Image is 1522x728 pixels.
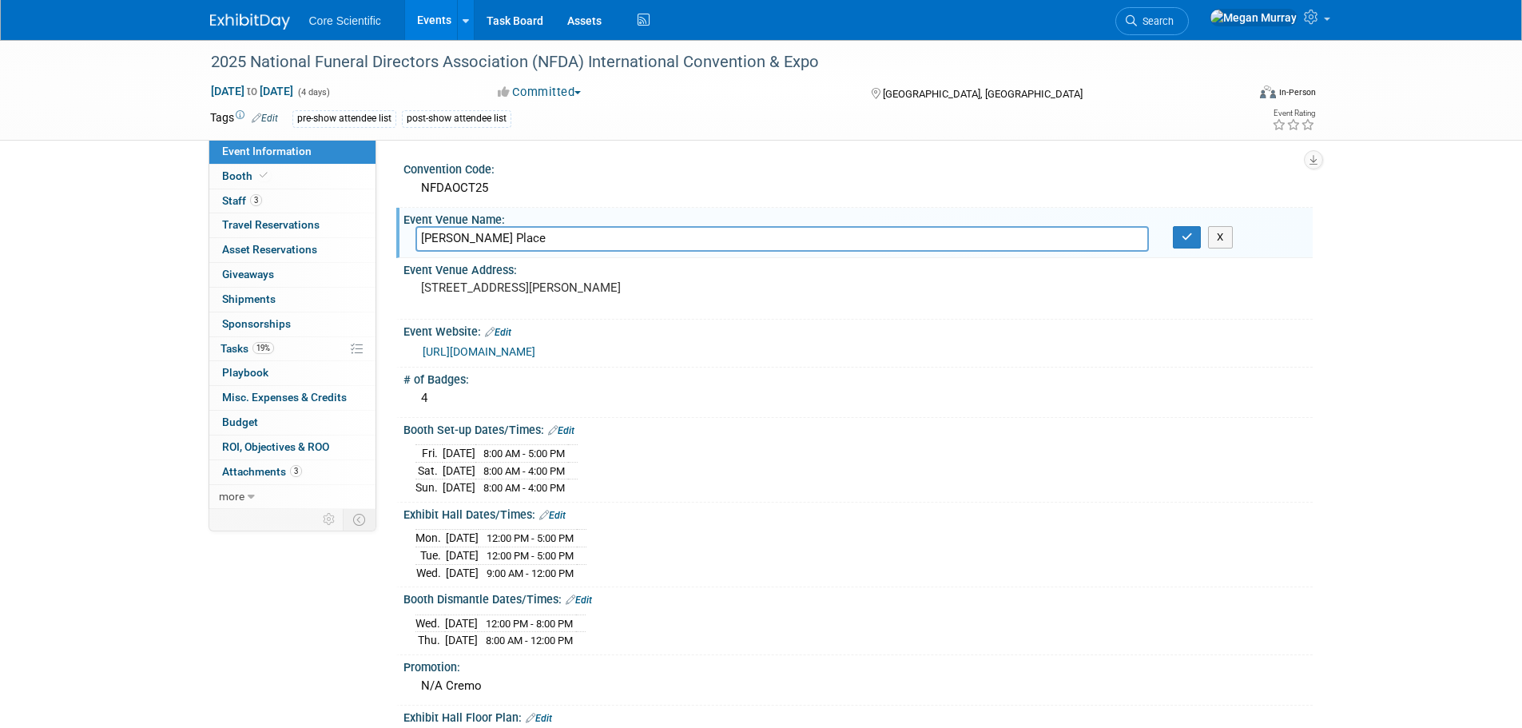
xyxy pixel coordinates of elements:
[415,176,1301,201] div: NFDAOCT25
[209,436,376,459] a: ROI, Objectives & ROO
[219,490,244,503] span: more
[1115,7,1189,35] a: Search
[209,140,376,164] a: Event Information
[486,635,573,646] span: 8:00 AM - 12:00 PM
[209,189,376,213] a: Staff3
[446,547,479,565] td: [DATE]
[222,366,268,379] span: Playbook
[222,243,317,256] span: Asset Reservations
[403,258,1313,278] div: Event Venue Address:
[415,462,443,479] td: Sat.
[415,547,446,565] td: Tue.
[483,448,565,459] span: 8:00 AM - 5:00 PM
[209,213,376,237] a: Travel Reservations
[290,465,302,477] span: 3
[222,169,271,182] span: Booth
[566,595,592,606] a: Edit
[209,337,376,361] a: Tasks19%
[1278,86,1316,98] div: In-Person
[485,327,511,338] a: Edit
[1208,226,1233,249] button: X
[209,238,376,262] a: Asset Reservations
[883,88,1083,100] span: [GEOGRAPHIC_DATA], [GEOGRAPHIC_DATA]
[1260,86,1276,98] img: Format-Inperson.png
[252,342,274,354] span: 19%
[209,460,376,484] a: Attachments3
[222,194,262,207] span: Staff
[222,218,320,231] span: Travel Reservations
[415,386,1301,411] div: 4
[209,288,376,312] a: Shipments
[1272,109,1315,117] div: Event Rating
[443,445,475,463] td: [DATE]
[221,342,274,355] span: Tasks
[209,165,376,189] a: Booth
[415,445,443,463] td: Fri.
[483,482,565,494] span: 8:00 AM - 4:00 PM
[415,632,445,649] td: Thu.
[415,674,1301,698] div: N/A Cremo
[222,416,258,428] span: Budget
[443,462,475,479] td: [DATE]
[1137,15,1174,27] span: Search
[222,317,291,330] span: Sponsorships
[209,485,376,509] a: more
[222,292,276,305] span: Shipments
[205,48,1222,77] div: 2025 National Funeral Directors Association (NFDA) International Convention & Expo
[1152,83,1317,107] div: Event Format
[209,411,376,435] a: Budget
[343,509,376,530] td: Toggle Event Tabs
[548,425,574,436] a: Edit
[415,530,446,547] td: Mon.
[402,110,511,127] div: post-show attendee list
[403,157,1313,177] div: Convention Code:
[492,84,587,101] button: Committed
[222,391,347,404] span: Misc. Expenses & Credits
[421,280,765,295] pre: [STREET_ADDRESS][PERSON_NAME]
[210,109,278,128] td: Tags
[443,479,475,496] td: [DATE]
[445,615,478,632] td: [DATE]
[446,530,479,547] td: [DATE]
[415,564,446,581] td: Wed.
[403,368,1313,388] div: # of Badges:
[403,587,1313,608] div: Booth Dismantle Dates/Times:
[526,713,552,724] a: Edit
[403,655,1313,675] div: Promotion:
[309,14,381,27] span: Core Scientific
[222,268,274,280] span: Giveaways
[423,345,535,358] a: [URL][DOMAIN_NAME]
[292,110,396,127] div: pre-show attendee list
[209,263,376,287] a: Giveaways
[250,194,262,206] span: 3
[487,532,574,544] span: 12:00 PM - 5:00 PM
[487,550,574,562] span: 12:00 PM - 5:00 PM
[210,14,290,30] img: ExhibitDay
[244,85,260,97] span: to
[403,503,1313,523] div: Exhibit Hall Dates/Times:
[403,418,1313,439] div: Booth Set-up Dates/Times:
[209,312,376,336] a: Sponsorships
[209,386,376,410] a: Misc. Expenses & Credits
[539,510,566,521] a: Edit
[210,84,294,98] span: [DATE] [DATE]
[446,564,479,581] td: [DATE]
[222,465,302,478] span: Attachments
[445,632,478,649] td: [DATE]
[487,567,574,579] span: 9:00 AM - 12:00 PM
[209,361,376,385] a: Playbook
[486,618,573,630] span: 12:00 PM - 8:00 PM
[415,615,445,632] td: Wed.
[483,465,565,477] span: 8:00 AM - 4:00 PM
[403,706,1313,726] div: Exhibit Hall Floor Plan:
[296,87,330,97] span: (4 days)
[222,440,329,453] span: ROI, Objectives & ROO
[403,320,1313,340] div: Event Website:
[415,479,443,496] td: Sun.
[316,509,344,530] td: Personalize Event Tab Strip
[403,208,1313,228] div: Event Venue Name:
[222,145,312,157] span: Event Information
[260,171,268,180] i: Booth reservation complete
[1210,9,1297,26] img: Megan Murray
[252,113,278,124] a: Edit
